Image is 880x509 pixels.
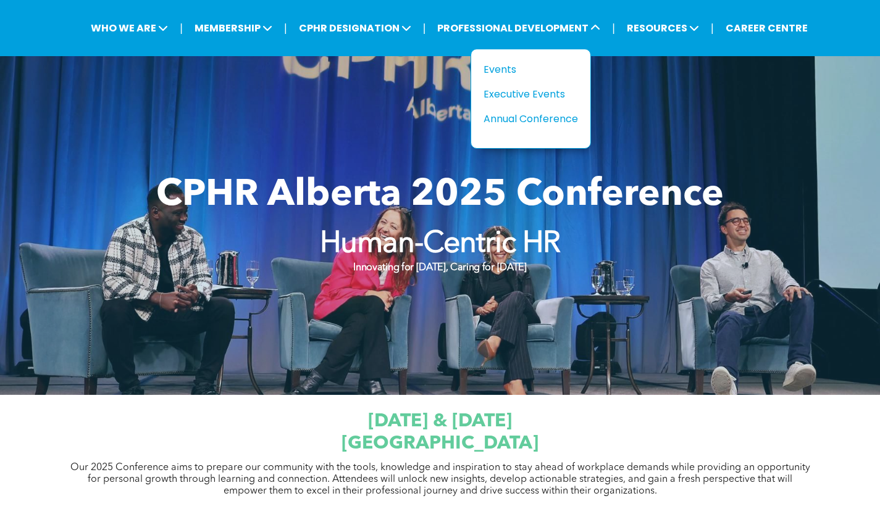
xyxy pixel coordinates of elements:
a: Annual Conference [484,111,578,126]
span: PROFESSIONAL DEVELOPMENT [434,17,604,39]
span: [GEOGRAPHIC_DATA] [342,434,538,453]
a: Events [484,62,578,77]
span: [DATE] & [DATE] [368,412,512,431]
li: | [711,15,714,41]
li: | [423,15,426,41]
li: | [180,15,183,41]
a: CAREER CENTRE [722,17,811,39]
span: CPHR Alberta 2025 Conference [156,177,724,214]
li: | [284,15,287,41]
a: Executive Events [484,86,578,102]
span: RESOURCES [623,17,703,39]
div: Events [484,62,569,77]
div: Executive Events [484,86,569,102]
strong: Human-Centric HR [320,230,561,259]
span: MEMBERSHIP [191,17,276,39]
div: Annual Conference [484,111,569,126]
strong: Innovating for [DATE], Caring for [DATE] [353,263,526,273]
span: WHO WE ARE [87,17,172,39]
li: | [612,15,615,41]
span: CPHR DESIGNATION [295,17,415,39]
span: Our 2025 Conference aims to prepare our community with the tools, knowledge and inspiration to st... [70,463,810,496]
